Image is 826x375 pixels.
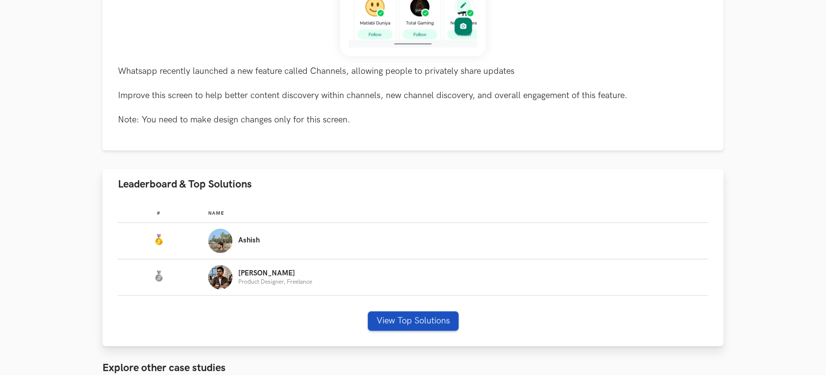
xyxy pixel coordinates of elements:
[208,265,232,290] img: Profile photo
[208,229,232,253] img: Profile photo
[238,270,312,277] p: [PERSON_NAME]
[238,237,260,244] p: Ashish
[157,210,161,216] span: #
[153,234,165,246] img: Gold Medal
[238,279,312,285] p: Product Designer, Freelance
[118,65,708,126] p: Whatsapp recently launched a new feature called Channels, allowing people to privately share upda...
[118,178,252,191] span: Leaderboard & Top Solutions
[368,311,459,331] button: View Top Solutions
[208,210,224,216] span: Name
[153,271,165,282] img: Silver Medal
[102,362,724,375] h3: Explore other case studies
[102,200,724,346] div: Leaderboard & Top Solutions
[118,203,708,296] table: Leaderboard
[102,169,724,200] button: Leaderboard & Top Solutions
